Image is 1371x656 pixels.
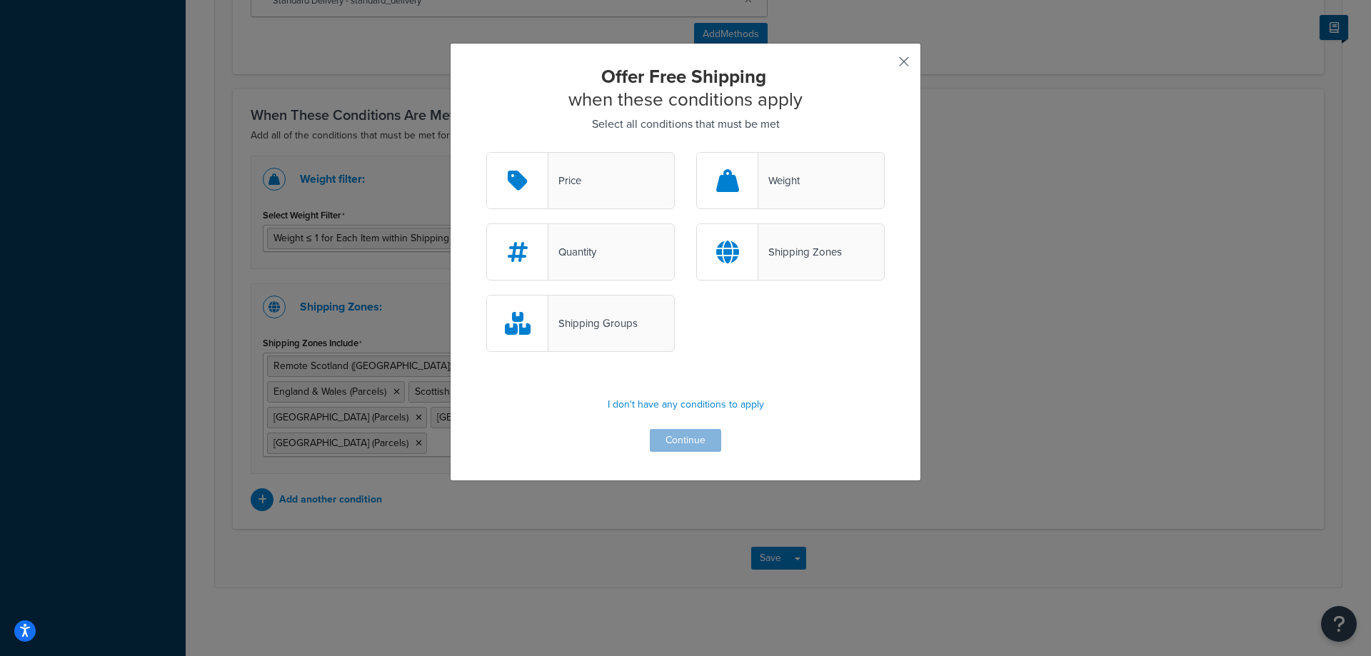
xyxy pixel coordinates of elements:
div: Quantity [548,242,596,262]
div: Price [548,171,581,191]
div: Weight [758,171,800,191]
strong: Offer Free Shipping [601,63,766,90]
h2: when these conditions apply [486,65,885,111]
p: I don't have any conditions to apply [486,395,885,415]
p: Select all conditions that must be met [486,114,885,134]
div: Shipping Zones [758,242,842,262]
div: Shipping Groups [548,313,638,333]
